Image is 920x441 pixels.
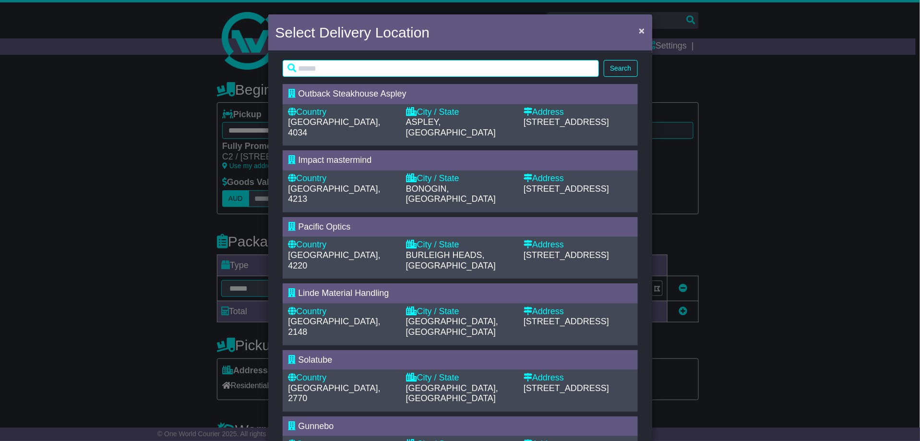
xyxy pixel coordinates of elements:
span: [GEOGRAPHIC_DATA], 4034 [288,117,381,137]
div: City / State [406,240,514,250]
span: Solatube [299,355,333,365]
div: Country [288,306,396,317]
div: City / State [406,107,514,118]
div: Country [288,373,396,383]
span: [STREET_ADDRESS] [524,117,609,127]
button: Search [604,60,637,77]
div: Country [288,173,396,184]
span: [STREET_ADDRESS] [524,184,609,194]
span: Pacific Optics [299,222,351,232]
span: [GEOGRAPHIC_DATA], [GEOGRAPHIC_DATA] [406,383,498,404]
span: [GEOGRAPHIC_DATA], 2770 [288,383,381,404]
h4: Select Delivery Location [275,22,430,43]
div: Country [288,107,396,118]
div: Address [524,240,632,250]
span: BURLEIGH HEADS, [GEOGRAPHIC_DATA] [406,250,496,270]
span: Outback Steakhouse Aspley [299,89,406,98]
span: × [639,25,645,36]
button: Close [634,21,649,40]
div: Country [288,240,396,250]
span: [GEOGRAPHIC_DATA], [GEOGRAPHIC_DATA] [406,317,498,337]
span: [GEOGRAPHIC_DATA], 4213 [288,184,381,204]
span: ASPLEY, [GEOGRAPHIC_DATA] [406,117,496,137]
div: City / State [406,373,514,383]
span: Gunnebo [299,421,334,431]
span: Linde Material Handling [299,288,389,298]
div: City / State [406,306,514,317]
span: [STREET_ADDRESS] [524,317,609,326]
span: [STREET_ADDRESS] [524,250,609,260]
div: Address [524,306,632,317]
div: Address [524,373,632,383]
div: Address [524,107,632,118]
span: BONOGIN, [GEOGRAPHIC_DATA] [406,184,496,204]
div: Address [524,173,632,184]
span: [GEOGRAPHIC_DATA], 4220 [288,250,381,270]
span: [STREET_ADDRESS] [524,383,609,393]
div: City / State [406,173,514,184]
span: Impact mastermind [299,155,372,165]
span: [GEOGRAPHIC_DATA], 2148 [288,317,381,337]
